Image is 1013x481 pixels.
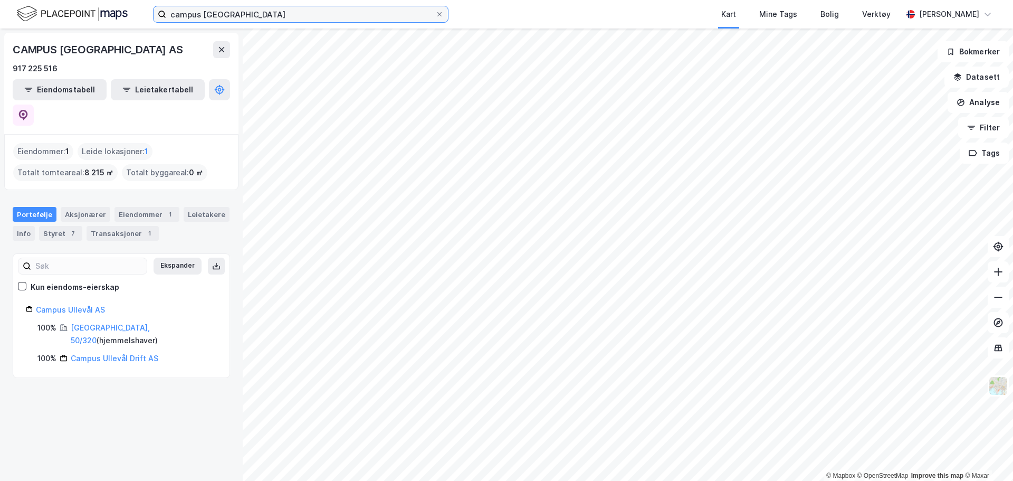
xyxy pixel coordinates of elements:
div: Portefølje [13,207,56,222]
div: Styret [39,226,82,241]
div: 1 [165,209,175,220]
div: Totalt tomteareal : [13,164,118,181]
button: Datasett [944,67,1009,88]
div: Leietakere [184,207,230,222]
div: Totalt byggareal : [122,164,207,181]
div: 1 [144,228,155,239]
span: 0 ㎡ [189,166,203,179]
div: ( hjemmelshaver ) [71,322,217,347]
button: Ekspander [154,258,202,275]
div: Eiendommer [114,207,179,222]
div: 7 [68,228,78,239]
span: 8 215 ㎡ [84,166,113,179]
button: Bokmerker [938,41,1009,62]
button: Filter [958,117,1009,138]
div: Kun eiendoms-eierskap [31,281,119,294]
div: Eiendommer : [13,143,73,160]
a: Mapbox [826,472,855,479]
span: 1 [65,145,69,158]
div: 100% [37,352,56,365]
img: Z [988,376,1008,396]
div: Transaksjoner [87,226,159,241]
button: Eiendomstabell [13,79,107,100]
button: Tags [960,143,1009,164]
div: Verktøy [862,8,891,21]
button: Analyse [948,92,1009,113]
iframe: Chat Widget [960,430,1013,481]
div: Info [13,226,35,241]
input: Søk på adresse, matrikkel, gårdeiere, leietakere eller personer [166,6,435,22]
img: logo.f888ab2527a4732fd821a326f86c7f29.svg [17,5,128,23]
a: Improve this map [911,472,963,479]
div: [PERSON_NAME] [919,8,979,21]
a: Campus Ullevål AS [36,305,105,314]
div: Kart [721,8,736,21]
a: OpenStreetMap [857,472,909,479]
a: Campus Ullevål Drift AS [71,354,158,363]
div: Aksjonærer [61,207,110,222]
div: 100% [37,322,56,334]
input: Søk [31,258,147,274]
div: 917 225 516 [13,62,58,75]
span: 1 [145,145,148,158]
div: Leide lokasjoner : [78,143,152,160]
div: Mine Tags [759,8,797,21]
div: CAMPUS [GEOGRAPHIC_DATA] AS [13,41,185,58]
a: [GEOGRAPHIC_DATA], 50/320 [71,323,150,345]
div: Bolig [820,8,839,21]
button: Leietakertabell [111,79,205,100]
